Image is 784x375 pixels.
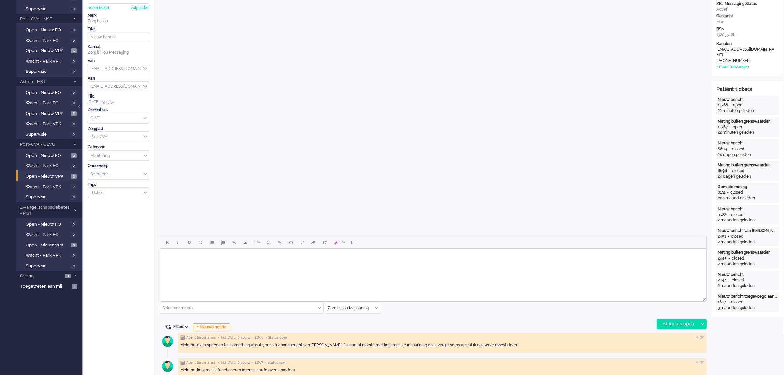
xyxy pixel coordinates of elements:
div: Select Tags [88,187,149,198]
div: - [728,102,733,108]
span: Wacht - Park VPK [26,58,69,65]
div: closed [731,234,743,239]
a: Open - Nieuw VPK 3 [19,241,82,248]
span: Post-CVA - OLVG [19,141,70,148]
span: Toegewezen aan mij [20,283,70,290]
div: Nieuw bericht toegevoegd aan gesprek [718,294,778,299]
div: + Nieuwe notitie [193,323,230,331]
span: 3 [71,243,77,248]
button: Insert/edit image [240,237,251,248]
div: 2445 [718,256,727,261]
button: Emoticons [263,237,274,248]
span: Wacht - Park FO [26,232,69,238]
div: Nieuw bericht van [PERSON_NAME] [718,228,778,234]
span: Agent lusciialarms [186,335,216,340]
span: 0 [351,240,354,245]
button: AI [330,237,348,248]
a: Supervisie 0 [19,68,82,75]
span: Open - Nieuw VPK [26,242,69,248]
span: Open - Nieuw VPK [26,48,70,54]
div: neem ticket [88,5,109,11]
span: Overig [19,273,63,279]
div: 3 maanden geleden [718,305,778,311]
div: BSN [716,26,779,32]
div: één maand geleden [718,195,778,201]
span: • 12768 [252,335,263,340]
div: 2 maanden geleden [718,217,778,223]
span: Wacht - Park FO [26,163,69,169]
span: Supervisie [26,194,69,200]
span: • Status open [265,361,287,365]
div: Kanalen [716,41,779,47]
button: Table [251,237,263,248]
span: 0 [71,28,77,33]
div: 2 maanden geleden [718,261,778,267]
div: - [727,168,732,174]
a: Wacht - Park VPK 0 [19,120,82,127]
a: Open - Nieuw VPK 1 [19,47,82,54]
span: Wacht - Park VPK [26,184,69,190]
button: Insert/edit link [229,237,240,248]
div: - [726,212,731,217]
a: Open - Nieuw VPK 2 [19,110,82,117]
a: Supervisie 0 [19,130,82,138]
div: 8131 [718,190,725,195]
div: - [728,124,733,130]
div: [PHONE_NUMBER] [716,58,776,64]
div: Titel [88,26,149,32]
div: 3522 [718,212,726,217]
a: Open - Nieuw FO 2 [19,152,82,159]
button: Fullscreen [297,237,308,248]
span: Open - Nieuw VPK [26,111,69,117]
div: closed [732,168,744,174]
button: Italic [173,237,184,248]
span: Open - Nieuw FO [26,90,69,96]
div: Categorie [88,144,149,150]
span: 1 [72,284,77,289]
span: Open - Nieuw FO [26,27,69,33]
span: 0 [71,264,77,269]
div: Gemiste meting [718,184,778,190]
span: Open - Nieuw FO [26,153,69,159]
button: Bold [161,237,173,248]
span: Wacht - Park VPK [26,121,69,127]
div: [EMAIL_ADDRESS][DOMAIN_NAME] [716,47,776,58]
div: Onderwerp [88,163,149,169]
div: Meting buiten grenswaarden [718,162,778,168]
div: Nieuw bericht [718,272,778,277]
div: Nieuw bericht [718,206,778,212]
div: - [727,277,732,283]
span: 0 [71,132,77,137]
div: Resize [701,295,706,301]
span: 0 [71,59,77,64]
div: Stuur als open [657,319,698,329]
div: Zorgpad [88,126,149,131]
a: Supervisie 0 [19,262,82,269]
a: Supervisie 0 [19,5,82,12]
div: 2451 [718,234,726,239]
div: 132055168 [716,32,779,38]
span: 0 [71,122,77,127]
div: Ziekenhuis [88,107,149,113]
div: - [725,190,730,195]
div: Kanaal [88,44,149,50]
span: 3 [71,174,77,179]
span: 0 [71,163,77,168]
div: 2444 [718,277,727,283]
span: 0 [71,232,77,237]
div: 1647 [718,299,726,305]
div: 12767 [718,124,728,130]
span: Open - Nieuw VPK [26,173,69,180]
span: 0 [71,38,77,43]
button: 0 [348,237,357,248]
span: Wacht - Park VPK [26,252,69,259]
div: closed [732,146,744,152]
span: • Status open [266,335,287,340]
a: Open - Nieuw FO 0 [19,89,82,96]
div: closed [730,190,743,195]
span: 2 [71,111,77,116]
div: Man [716,19,779,25]
span: 0 [71,184,77,189]
span: Filters [173,324,191,329]
div: Zorg bij jou [88,18,149,24]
